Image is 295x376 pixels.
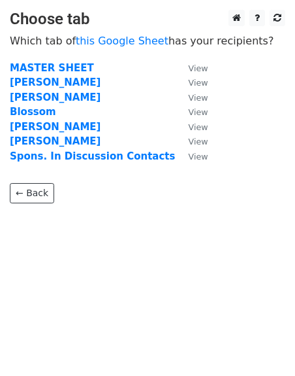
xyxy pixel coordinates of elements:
[188,137,208,146] small: View
[76,35,168,47] a: this Google Sheet
[10,183,54,203] a: ← Back
[10,34,285,48] p: Which tab of has your recipients?
[188,107,208,117] small: View
[10,10,285,29] h3: Choose tab
[10,106,56,118] a: Blossom
[175,106,208,118] a: View
[10,150,175,162] a: Spons. In Discussion Contacts
[10,92,101,103] a: [PERSON_NAME]
[188,122,208,132] small: View
[188,63,208,73] small: View
[175,92,208,103] a: View
[188,152,208,162] small: View
[175,62,208,74] a: View
[175,121,208,133] a: View
[175,77,208,88] a: View
[188,93,208,103] small: View
[10,121,101,133] a: [PERSON_NAME]
[175,150,208,162] a: View
[175,135,208,147] a: View
[10,62,94,74] a: MASTER SHEET
[188,78,208,88] small: View
[10,77,101,88] a: [PERSON_NAME]
[10,135,101,147] a: [PERSON_NAME]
